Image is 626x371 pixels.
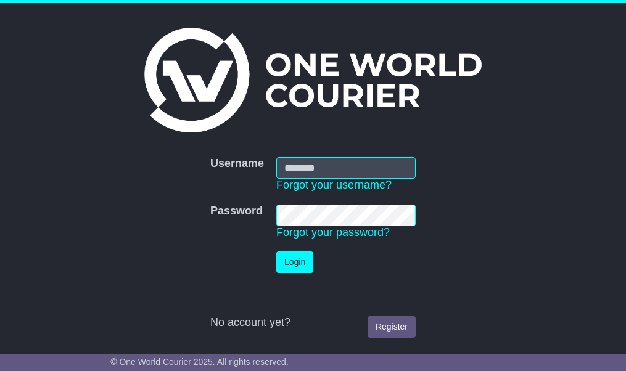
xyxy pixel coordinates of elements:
[276,226,390,238] a: Forgot your password?
[210,205,263,218] label: Password
[276,179,392,191] a: Forgot your username?
[210,157,264,171] label: Username
[210,316,416,330] div: No account yet?
[144,28,481,132] img: One World
[368,316,416,338] a: Register
[110,357,289,367] span: © One World Courier 2025. All rights reserved.
[276,251,313,273] button: Login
